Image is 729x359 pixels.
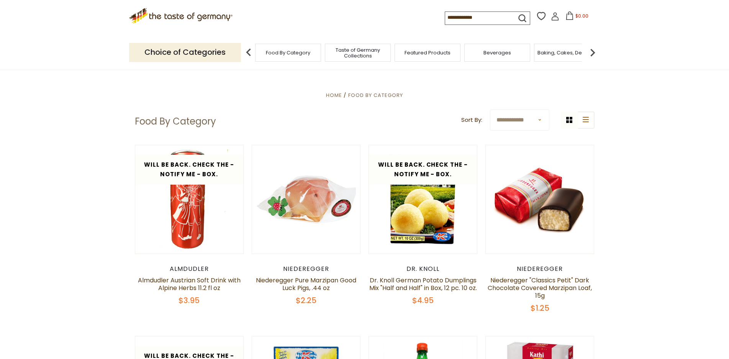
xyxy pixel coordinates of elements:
div: Almdudler [135,265,244,273]
a: Dr. Knoll German Potato Dumplings Mix "Half and Half" in Box, 12 pc. 10 oz. [369,276,477,292]
label: Sort By: [461,115,482,125]
img: Niederegger "Classics Petit" Dark Chocolate Covered Marzipan Loaf, 15g [486,159,594,240]
a: Taste of Germany Collections [327,47,388,59]
img: Almdudler Austrian Soft Drink with Alpine Herbs 11.2 fl oz [135,145,244,254]
img: next arrow [585,45,600,60]
div: Niederegger [485,265,595,273]
p: Choice of Categories [129,43,241,62]
div: Dr. Knoll [369,265,478,273]
h1: Food By Category [135,116,216,127]
img: previous arrow [241,45,256,60]
div: Niederegger [252,265,361,273]
img: Niederegger Pure Marzipan Good Luck Pigs, .44 oz [252,145,360,254]
a: Food By Category [348,92,403,99]
span: $2.25 [296,295,316,306]
span: $1.25 [531,303,549,313]
a: Almdudler Austrian Soft Drink with Alpine Herbs 11.2 fl oz [138,276,241,292]
span: $3.95 [179,295,200,306]
span: $0.00 [575,13,588,19]
a: Niederegger "Classics Petit" Dark Chocolate Covered Marzipan Loaf, 15g [488,276,592,300]
a: Food By Category [266,50,310,56]
a: Baking, Cakes, Desserts [537,50,597,56]
button: $0.00 [561,11,593,23]
img: Dr. Knoll German Potato Dumplings Mix "Half and Half" in Box, 12 pc. 10 oz. [369,145,477,254]
a: Featured Products [405,50,451,56]
a: Niederegger Pure Marzipan Good Luck Pigs, .44 oz [256,276,356,292]
a: Beverages [483,50,511,56]
a: Home [326,92,342,99]
span: $4.95 [412,295,434,306]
